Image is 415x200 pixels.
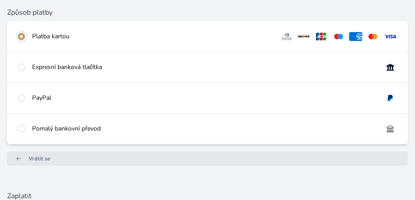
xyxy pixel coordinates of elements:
[383,94,397,102] img: paypal.svg
[332,32,345,41] img: maestro.svg
[7,7,408,18] h6: Způsob platby
[383,63,397,72] img: onlineBanking_CZ.svg
[280,32,294,41] img: diners.svg
[349,32,363,41] img: amex.svg
[7,151,408,166] a: Vrátit se
[297,32,311,41] img: discover.svg
[32,32,273,41] div: Platba kartou
[32,124,376,133] div: Pomalý bankovní převod
[32,63,376,72] div: Expresní banková tlačítka
[383,32,397,41] img: visa.svg
[32,94,376,102] div: PayPal
[383,124,397,133] img: bankTransfer_IBAN.svg
[366,32,380,41] img: mc.svg
[314,32,328,41] img: jcb.svg
[29,155,50,162] span: Vrátit se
